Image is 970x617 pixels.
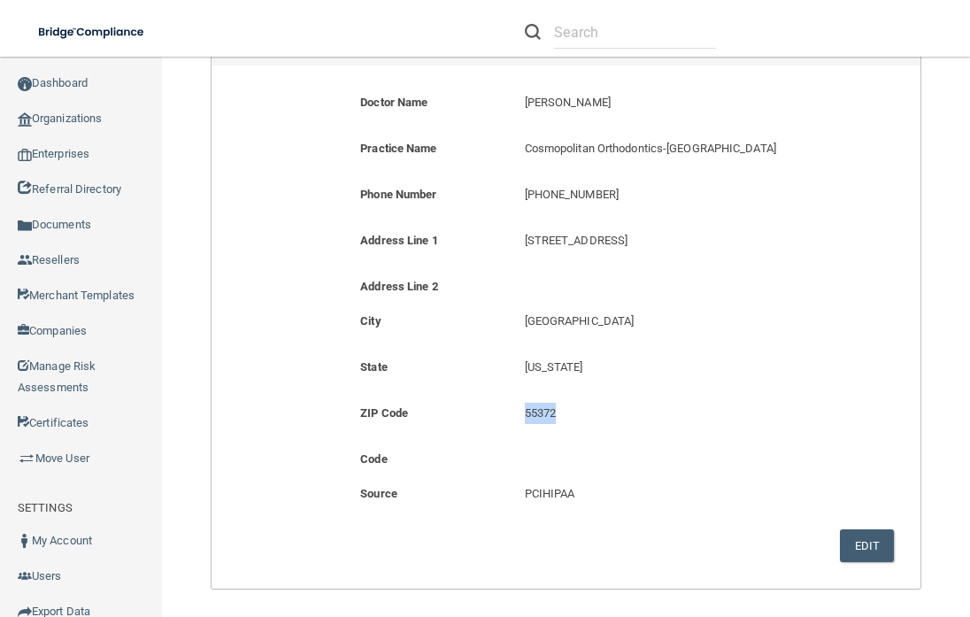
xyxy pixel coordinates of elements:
[360,487,397,500] b: Source
[360,96,427,109] b: Doctor Name
[525,24,541,40] img: ic-search.3b580494.png
[525,92,827,113] p: [PERSON_NAME]
[360,406,408,420] b: ZIP Code
[18,149,32,161] img: enterprise.0d942306.png
[360,188,436,201] b: Phone Number
[360,280,437,293] b: Address Line 2
[18,534,32,548] img: ic_user_dark.df1a06c3.png
[18,219,32,233] img: icon-documents.8dae5593.png
[360,452,387,466] b: Code
[525,483,827,505] p: PCIHIPAA
[525,403,827,424] p: 55372
[18,112,32,127] img: organization-icon.f8decf85.png
[525,357,827,378] p: [US_STATE]
[360,360,388,374] b: State
[360,234,437,247] b: Address Line 1
[360,314,381,328] b: City
[18,497,73,519] label: SETTINGS
[840,529,894,562] button: Edit
[525,230,827,251] p: [STREET_ADDRESS]
[525,184,827,205] p: [PHONE_NUMBER]
[360,142,436,155] b: Practice Name
[525,138,827,159] p: Cosmopolitan Orthodontics-[GEOGRAPHIC_DATA]
[27,14,158,50] img: bridge_compliance_login_screen.278c3ca4.svg
[18,77,32,91] img: ic_dashboard_dark.d01f4a41.png
[525,311,827,332] p: [GEOGRAPHIC_DATA]
[18,450,35,467] img: briefcase.64adab9b.png
[18,569,32,583] img: icon-users.e205127d.png
[554,16,716,49] input: Search
[18,253,32,267] img: ic_reseller.de258add.png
